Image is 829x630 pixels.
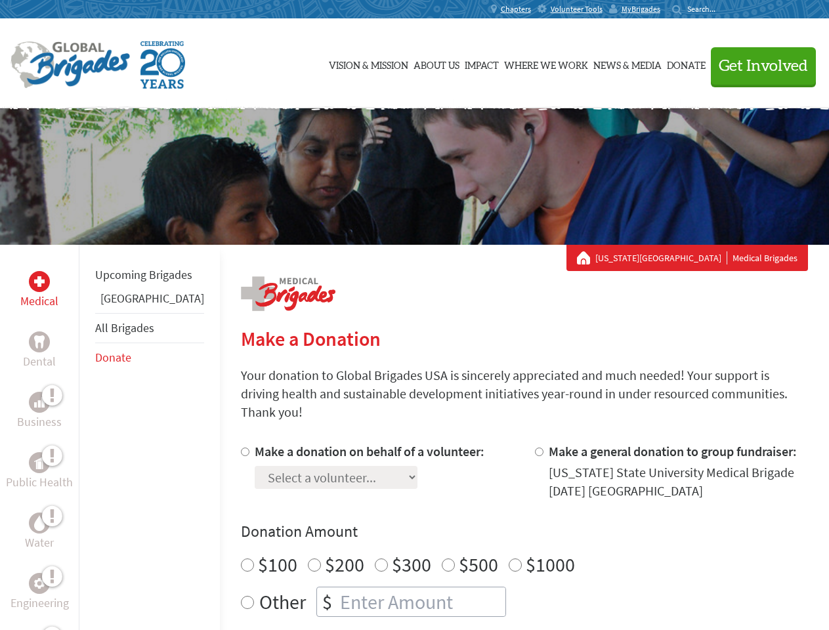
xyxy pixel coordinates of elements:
label: $100 [258,552,297,577]
a: Donate [95,350,131,365]
a: Donate [667,31,706,96]
div: Business [29,392,50,413]
a: Upcoming Brigades [95,267,192,282]
input: Search... [687,4,725,14]
label: $200 [325,552,364,577]
input: Enter Amount [337,587,505,616]
img: Engineering [34,578,45,589]
label: $300 [392,552,431,577]
li: Guatemala [95,289,204,313]
a: Where We Work [504,31,588,96]
h4: Donation Amount [241,521,808,542]
div: Water [29,513,50,534]
p: Medical [20,292,58,310]
a: Impact [465,31,499,96]
button: Get Involved [711,47,816,85]
p: Water [25,534,54,552]
label: Make a general donation to group fundraiser: [549,443,797,459]
img: Medical [34,276,45,287]
span: MyBrigades [622,4,660,14]
img: Water [34,515,45,530]
a: Public HealthPublic Health [6,452,73,492]
div: Engineering [29,573,50,594]
a: Vision & Mission [329,31,408,96]
div: Medical Brigades [577,251,797,264]
p: Public Health [6,473,73,492]
li: Donate [95,343,204,372]
p: Dental [23,352,56,371]
img: Public Health [34,456,45,469]
label: $1000 [526,552,575,577]
span: Get Involved [719,58,808,74]
a: MedicalMedical [20,271,58,310]
span: Volunteer Tools [551,4,603,14]
a: BusinessBusiness [17,392,62,431]
div: Dental [29,331,50,352]
li: All Brigades [95,313,204,343]
a: About Us [414,31,459,96]
div: $ [317,587,337,616]
li: Upcoming Brigades [95,261,204,289]
span: Chapters [501,4,531,14]
img: logo-medical.png [241,276,335,311]
a: News & Media [593,31,662,96]
label: Make a donation on behalf of a volunteer: [255,443,484,459]
div: Public Health [29,452,50,473]
a: [US_STATE][GEOGRAPHIC_DATA] [595,251,727,264]
img: Global Brigades Logo [11,41,130,89]
img: Dental [34,335,45,348]
label: Other [259,587,306,617]
img: Business [34,397,45,408]
a: All Brigades [95,320,154,335]
a: WaterWater [25,513,54,552]
label: $500 [459,552,498,577]
h2: Make a Donation [241,327,808,350]
div: [US_STATE] State University Medical Brigade [DATE] [GEOGRAPHIC_DATA] [549,463,808,500]
p: Business [17,413,62,431]
div: Medical [29,271,50,292]
img: Global Brigades Celebrating 20 Years [140,41,185,89]
a: [GEOGRAPHIC_DATA] [100,291,204,306]
a: EngineeringEngineering [11,573,69,612]
p: Your donation to Global Brigades USA is sincerely appreciated and much needed! Your support is dr... [241,366,808,421]
a: DentalDental [23,331,56,371]
p: Engineering [11,594,69,612]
